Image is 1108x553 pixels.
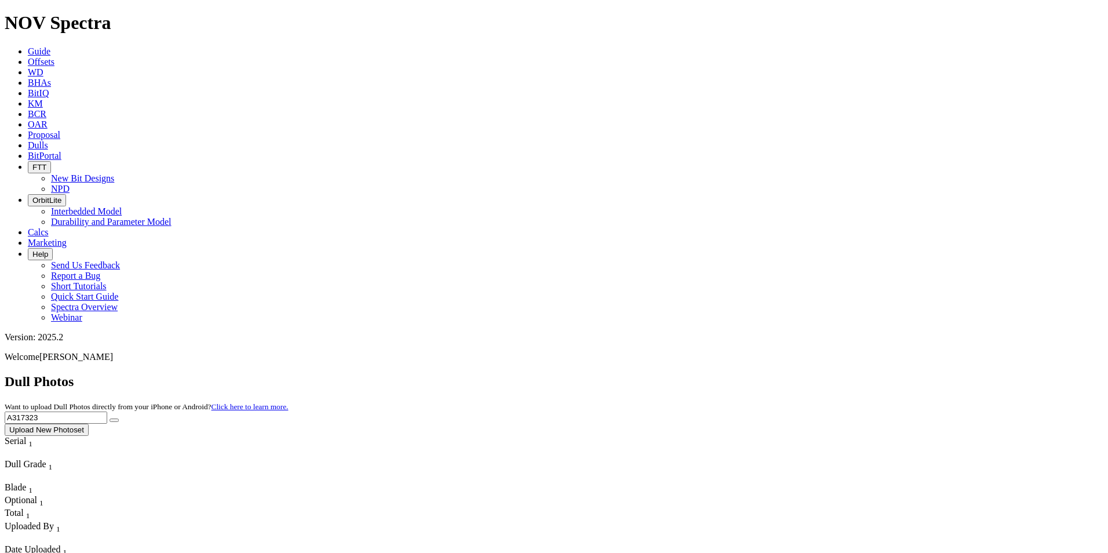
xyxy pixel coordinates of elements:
span: Serial [5,436,26,446]
span: Sort None [28,436,32,446]
div: Column Menu [5,534,114,544]
span: OrbitLite [32,196,61,205]
span: Sort None [28,482,32,492]
a: BCR [28,109,46,119]
span: Sort None [49,459,53,469]
span: Sort None [56,521,60,531]
input: Search Serial Number [5,412,107,424]
a: WD [28,67,43,77]
a: Quick Start Guide [51,292,118,301]
div: Sort None [5,508,45,521]
a: Guide [28,46,50,56]
a: NPD [51,184,70,194]
a: OAR [28,119,48,129]
a: BitPortal [28,151,61,161]
sub: 1 [28,486,32,494]
sub: 1 [28,439,32,448]
span: Dull Grade [5,459,46,469]
span: FTT [32,163,46,172]
span: Help [32,250,48,259]
sub: 1 [26,512,30,521]
div: Column Menu [5,449,54,459]
span: Uploaded By [5,521,54,531]
div: Sort None [5,436,54,459]
div: Blade Sort None [5,482,45,495]
div: Serial Sort None [5,436,54,449]
div: Sort None [5,482,45,495]
div: Uploaded By Sort None [5,521,114,534]
span: [PERSON_NAME] [39,352,113,362]
a: New Bit Designs [51,173,114,183]
button: OrbitLite [28,194,66,206]
div: Version: 2025.2 [5,332,1103,343]
sub: 1 [49,463,53,471]
div: Column Menu [5,472,86,482]
a: BitIQ [28,88,49,98]
a: Interbedded Model [51,206,122,216]
a: Webinar [51,312,82,322]
div: Dull Grade Sort None [5,459,86,472]
div: Total Sort None [5,508,45,521]
a: Dulls [28,140,48,150]
div: Optional Sort None [5,495,45,508]
sub: 1 [39,499,43,507]
span: Optional [5,495,37,505]
a: Proposal [28,130,60,140]
div: Sort None [5,521,114,544]
a: Durability and Parameter Model [51,217,172,227]
a: Marketing [28,238,67,248]
h2: Dull Photos [5,374,1103,390]
a: Calcs [28,227,49,237]
button: FTT [28,161,51,173]
button: Help [28,248,53,260]
a: Report a Bug [51,271,100,281]
div: Sort None [5,459,86,482]
sub: 1 [56,525,60,533]
p: Welcome [5,352,1103,362]
a: Click here to learn more. [212,402,289,411]
a: Send Us Feedback [51,260,120,270]
a: KM [28,99,43,108]
a: BHAs [28,78,51,88]
div: Sort None [5,495,45,508]
span: Blade [5,482,26,492]
small: Want to upload Dull Photos directly from your iPhone or Android? [5,402,288,411]
span: Total [5,508,24,518]
a: Offsets [28,57,54,67]
button: Upload New Photoset [5,424,89,436]
span: Sort None [39,495,43,505]
h1: NOV Spectra [5,12,1103,34]
a: Short Tutorials [51,281,107,291]
a: Spectra Overview [51,302,118,312]
span: Sort None [26,508,30,518]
